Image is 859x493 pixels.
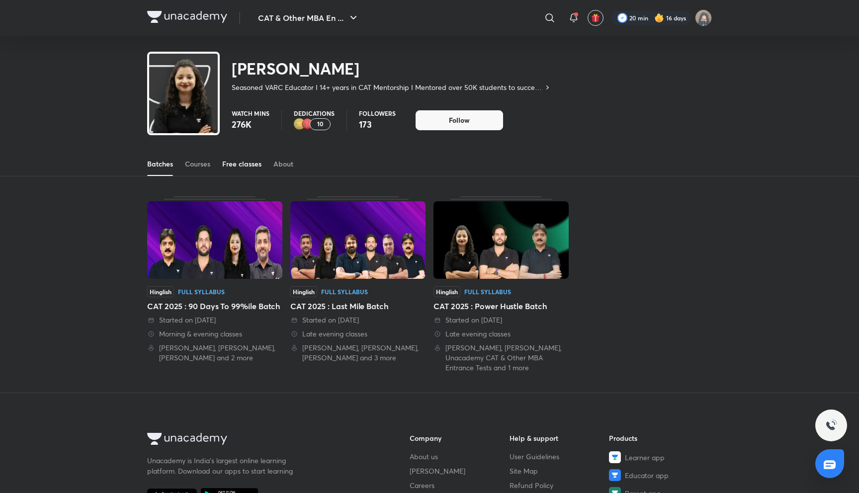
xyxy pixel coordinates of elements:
[294,118,306,130] img: educator badge2
[695,9,712,26] img: Jarul Jangid
[609,469,709,481] a: Educator app
[617,13,627,23] img: check rounded
[232,82,543,92] p: Seasoned VARC Educator I 14+ years in CAT Mentorship I Mentored over 50K students to success I Ex...
[510,480,609,491] a: Refund Policy
[410,480,510,491] a: Careers
[290,201,426,279] img: Thumbnail
[232,59,551,79] h2: [PERSON_NAME]
[433,286,460,297] span: Hinglish
[290,343,426,363] div: Lokesh Agarwal, Ravi Kumar, Ronakkumar Shah and 3 more
[410,480,434,491] span: Careers
[222,159,261,169] div: Free classes
[147,455,296,476] p: Unacademy is India’s largest online learning platform. Download our apps to start learning
[147,201,282,279] img: Thumbnail
[609,433,709,443] h6: Products
[433,329,569,339] div: Late evening classes
[449,115,470,125] span: Follow
[625,470,669,481] span: Educator app
[410,466,510,476] a: [PERSON_NAME]
[410,451,510,462] a: About us
[185,159,210,169] div: Courses
[147,315,282,325] div: Started on 31 Aug 2025
[147,11,227,25] a: Company Logo
[147,286,174,297] span: Hinglish
[510,466,609,476] a: Site Map
[185,152,210,176] a: Courses
[178,289,225,295] div: Full Syllabus
[625,452,665,463] span: Learner app
[510,433,609,443] h6: Help & support
[433,315,569,325] div: Started on 8 Jul 2025
[654,13,664,23] img: streak
[609,451,709,463] a: Learner app
[433,300,569,312] div: CAT 2025 : Power Hustle Batch
[433,201,569,279] img: Thumbnail
[273,152,293,176] a: About
[290,196,426,373] div: CAT 2025 : Last Mile Batch
[290,329,426,339] div: Late evening classes
[302,118,314,130] img: educator badge1
[290,315,426,325] div: Started on 4 Aug 2025
[433,196,569,373] div: CAT 2025 : Power Hustle Batch
[232,110,269,116] p: Watch mins
[433,343,569,373] div: Lokesh Agarwal, Ravi Kumar, Unacademy CAT & Other MBA Entrance Tests and 1 more
[147,433,227,445] img: Company Logo
[510,451,609,462] a: User Guidelines
[416,110,503,130] button: Follow
[290,300,426,312] div: CAT 2025 : Last Mile Batch
[317,121,324,128] p: 10
[588,10,603,26] button: avatar
[147,159,173,169] div: Batches
[359,110,396,116] p: Followers
[147,433,378,447] a: Company Logo
[273,159,293,169] div: About
[359,118,396,130] p: 173
[147,11,227,23] img: Company Logo
[294,110,335,116] p: Dedications
[222,152,261,176] a: Free classes
[147,300,282,312] div: CAT 2025 : 90 Days To 99%ile Batch
[149,56,218,155] img: class
[464,289,511,295] div: Full Syllabus
[147,343,282,363] div: Lokesh Agarwal, Ravi Kumar, Saral Nashier and 2 more
[147,329,282,339] div: Morning & evening classes
[410,433,510,443] h6: Company
[825,419,837,431] img: ttu
[609,451,621,463] img: Learner app
[232,118,269,130] p: 276K
[290,286,317,297] span: Hinglish
[591,13,600,22] img: avatar
[609,469,621,481] img: Educator app
[252,8,365,28] button: CAT & Other MBA En ...
[147,152,173,176] a: Batches
[147,196,282,373] div: CAT 2025 : 90 Days To 99%ile Batch
[321,289,368,295] div: Full Syllabus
